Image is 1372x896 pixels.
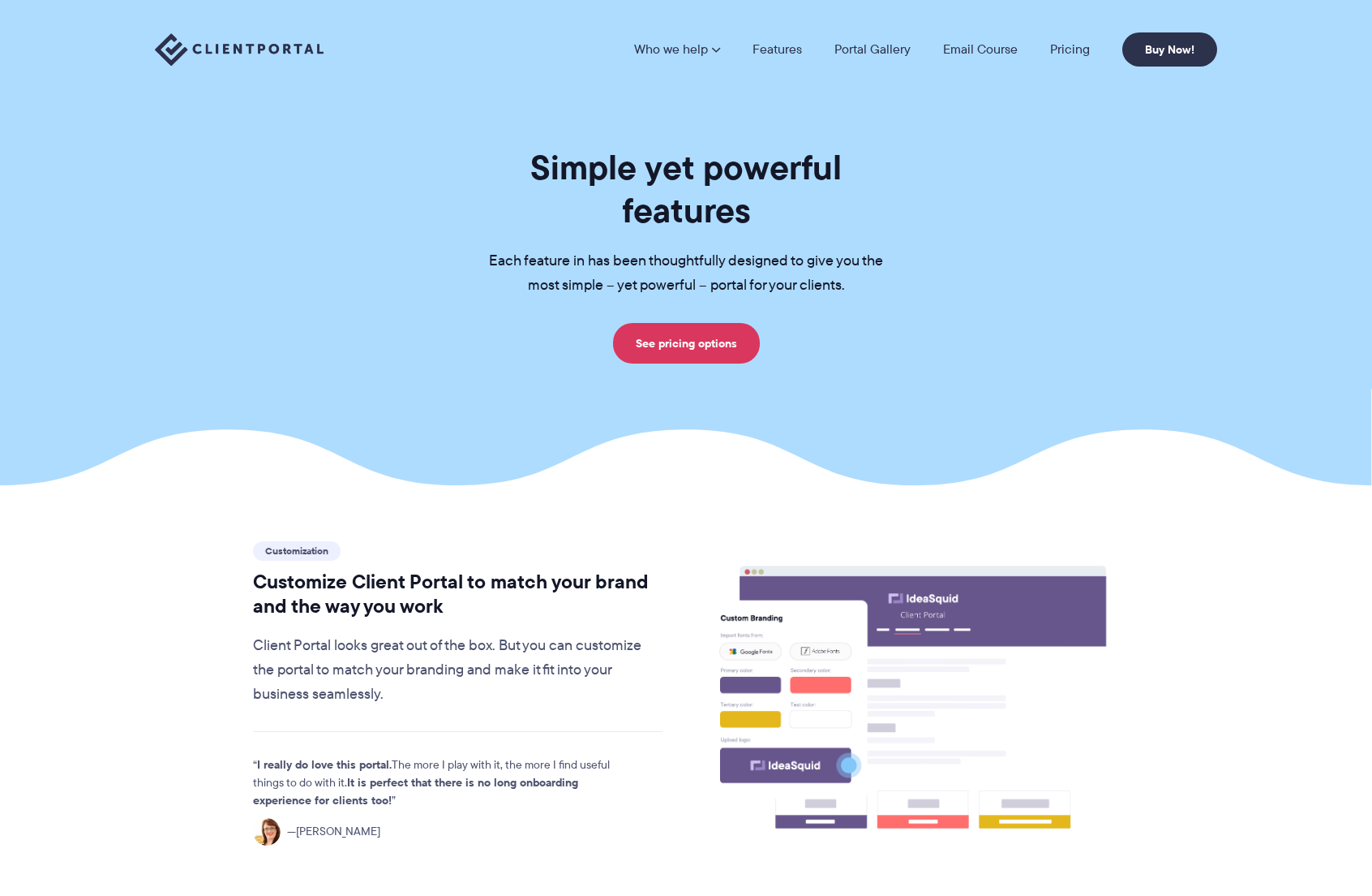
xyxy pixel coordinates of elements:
strong: It is perfect that there is no long onboarding experience for clients too! [253,773,578,809]
span: [PERSON_NAME] [287,823,380,841]
a: Features [752,43,802,56]
p: Each feature in has been thoughtfully designed to give you the most simple – yet powerful – porta... [463,249,909,298]
p: The more I play with it, the more I find useful things to do with it. [253,756,634,810]
a: Buy Now! [1122,32,1217,67]
a: Who we help [634,43,720,56]
strong: I really do love this portal. [257,756,392,773]
h1: Simple yet powerful features [463,146,909,232]
a: Pricing [1050,43,1090,56]
p: Client Portal looks great out of the box. But you can customize the portal to match your branding... [253,634,662,707]
a: Email Course [943,43,1018,56]
span: Customization [253,541,341,561]
a: Portal Gallery [834,43,911,56]
h2: Customize Client Portal to match your brand and the way you work [253,570,662,618]
a: See pricing options [613,323,760,364]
